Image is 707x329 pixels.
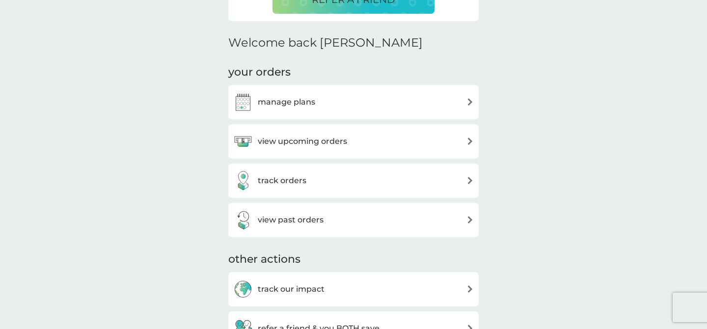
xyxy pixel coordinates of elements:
img: arrow right [466,137,474,145]
img: arrow right [466,98,474,106]
h3: other actions [228,252,300,267]
h3: your orders [228,65,291,80]
h3: view upcoming orders [258,135,347,148]
h3: manage plans [258,96,315,109]
img: arrow right [466,177,474,184]
h3: track our impact [258,283,325,296]
h3: track orders [258,174,306,187]
img: arrow right [466,285,474,293]
h3: view past orders [258,214,324,226]
img: arrow right [466,216,474,223]
h2: Welcome back [PERSON_NAME] [228,36,423,50]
